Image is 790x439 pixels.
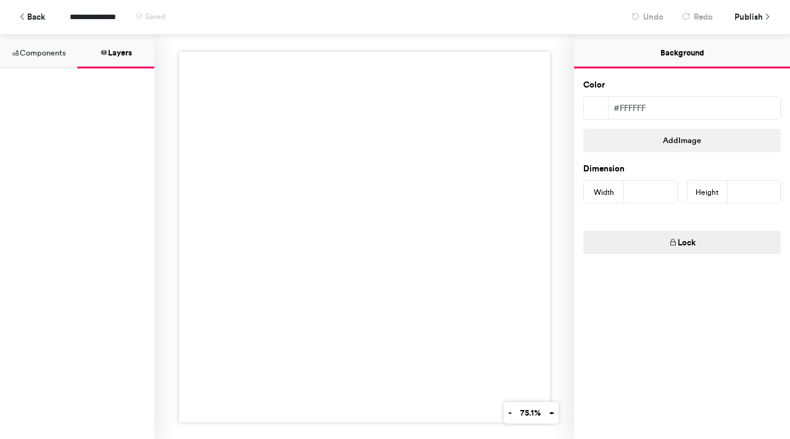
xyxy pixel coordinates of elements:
label: Color [583,79,605,91]
button: - [504,402,516,424]
iframe: Drift Widget Chat Controller [728,377,775,424]
label: Dimension [583,163,625,175]
button: + [544,402,559,424]
div: Height [688,181,728,204]
button: Lock [583,231,781,254]
button: AddImage [583,129,781,152]
button: 75.1% [515,402,545,424]
button: Background [574,35,790,68]
div: Width [584,181,624,204]
div: #ffffff [609,97,780,119]
span: Publish [734,6,763,28]
button: Layers [77,35,154,68]
button: Publish [725,6,778,28]
button: Back [12,6,51,28]
span: Saved [145,12,165,21]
